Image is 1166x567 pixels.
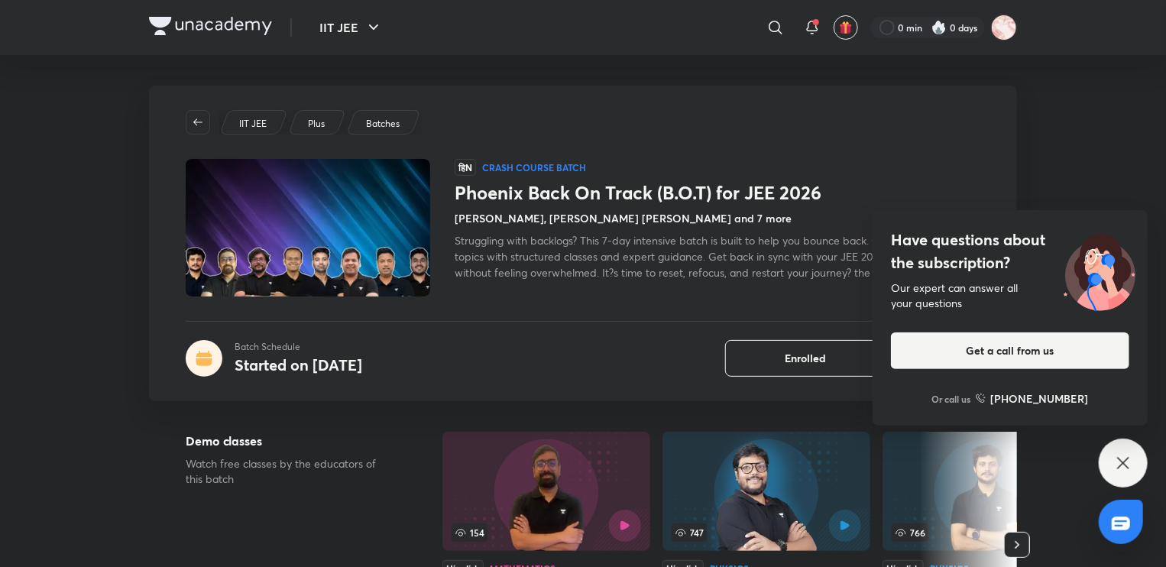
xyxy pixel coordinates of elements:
span: Enrolled [785,351,826,366]
p: Batch Schedule [235,340,362,354]
span: 154 [452,523,487,542]
img: Kritika Singh [991,15,1017,40]
button: avatar [834,15,858,40]
p: Batches [366,117,400,131]
h1: Phoenix Back On Track (B.O.T) for JEE 2026 [455,182,980,204]
a: Plus [306,117,328,131]
h5: Demo classes [186,432,394,450]
span: 747 [672,523,707,542]
a: Batches [364,117,403,131]
a: Company Logo [149,17,272,39]
h6: [PHONE_NUMBER] [991,390,1089,407]
a: [PHONE_NUMBER] [976,390,1089,407]
span: 766 [892,523,928,542]
p: Plus [308,117,325,131]
p: IIT JEE [239,117,267,131]
div: Our expert can answer all your questions [891,280,1129,311]
img: avatar [839,21,853,34]
button: Enrolled [725,340,886,377]
img: streak [931,20,947,35]
button: Get a call from us [891,332,1129,369]
h4: [PERSON_NAME], [PERSON_NAME] [PERSON_NAME] and 7 more [455,210,792,226]
p: Watch free classes by the educators of this batch [186,456,394,487]
img: Thumbnail [183,157,432,298]
p: Or call us [932,392,971,406]
span: हिN [455,159,476,176]
img: ttu_illustration_new.svg [1051,228,1148,311]
h4: Started on [DATE] [235,355,362,375]
a: IIT JEE [237,117,270,131]
span: Struggling with backlogs? This 7-day intensive batch is built to help you bounce back. Clear all ... [455,233,980,280]
img: Company Logo [149,17,272,35]
h4: Have questions about the subscription? [891,228,1129,274]
p: Crash course Batch [482,161,586,173]
button: IIT JEE [310,12,392,43]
